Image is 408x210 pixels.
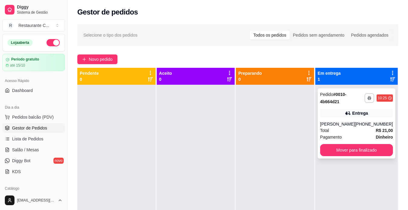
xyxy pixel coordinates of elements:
span: [EMAIL_ADDRESS][DOMAIN_NAME] [17,198,55,203]
span: Diggy [17,5,63,10]
div: Dia a dia [2,103,65,112]
p: Aceito [159,70,172,76]
h2: Gestor de pedidos [77,7,138,17]
article: Período gratuito [11,57,39,62]
span: R [8,22,14,28]
strong: Dinheiro [376,135,393,139]
button: Novo pedido [77,54,117,64]
p: Preparando [238,70,262,76]
p: 1 [318,76,341,82]
span: Selecione o tipo dos pedidos [83,32,137,38]
p: 0 [80,76,99,82]
p: 0 [159,76,172,82]
div: [PERSON_NAME] [320,121,355,127]
a: Lista de Pedidos [2,134,65,144]
span: Pagamento [320,134,342,140]
button: Select a team [2,19,65,31]
div: Pedidos sem agendamento [290,31,348,39]
div: Todos os pedidos [250,31,290,39]
div: 10:25 [378,96,387,100]
button: [EMAIL_ADDRESS][DOMAIN_NAME] [2,193,65,208]
div: Entrega [352,110,368,116]
span: Pedidos balcão (PDV) [12,114,54,120]
span: Pedido [320,92,333,97]
a: Gestor de Pedidos [2,123,65,133]
a: DiggySistema de Gestão [2,2,65,17]
span: Lista de Pedidos [12,136,43,142]
a: Diggy Botnovo [2,156,65,166]
span: Novo pedido [89,56,113,63]
div: [PHONE_NUMBER] [355,121,393,127]
a: Salão / Mesas [2,145,65,155]
button: Alterar Status [47,39,60,46]
div: Pedidos agendados [348,31,392,39]
a: Dashboard [2,86,65,95]
p: Em entrega [318,70,341,76]
span: Salão / Mesas [12,147,39,153]
a: Período gratuitoaté 15/10 [2,54,65,71]
div: Loja aberta [8,39,33,46]
div: Acesso Rápido [2,76,65,86]
span: Sistema de Gestão [17,10,63,15]
span: Gestor de Pedidos [12,125,47,131]
a: KDS [2,167,65,176]
strong: # 0010-4b664d21 [320,92,346,104]
div: Catálogo [2,184,65,193]
button: Pedidos balcão (PDV) [2,112,65,122]
span: Diggy Bot [12,158,31,164]
button: Mover para finalizado [320,144,393,156]
article: até 15/10 [10,63,25,68]
strong: R$ 21,00 [376,128,393,133]
span: Total [320,127,329,134]
p: 0 [238,76,262,82]
span: plus [82,57,86,61]
div: Restaurante C ... [18,22,49,28]
span: Dashboard [12,87,33,94]
span: KDS [12,169,21,175]
p: Pendente [80,70,99,76]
